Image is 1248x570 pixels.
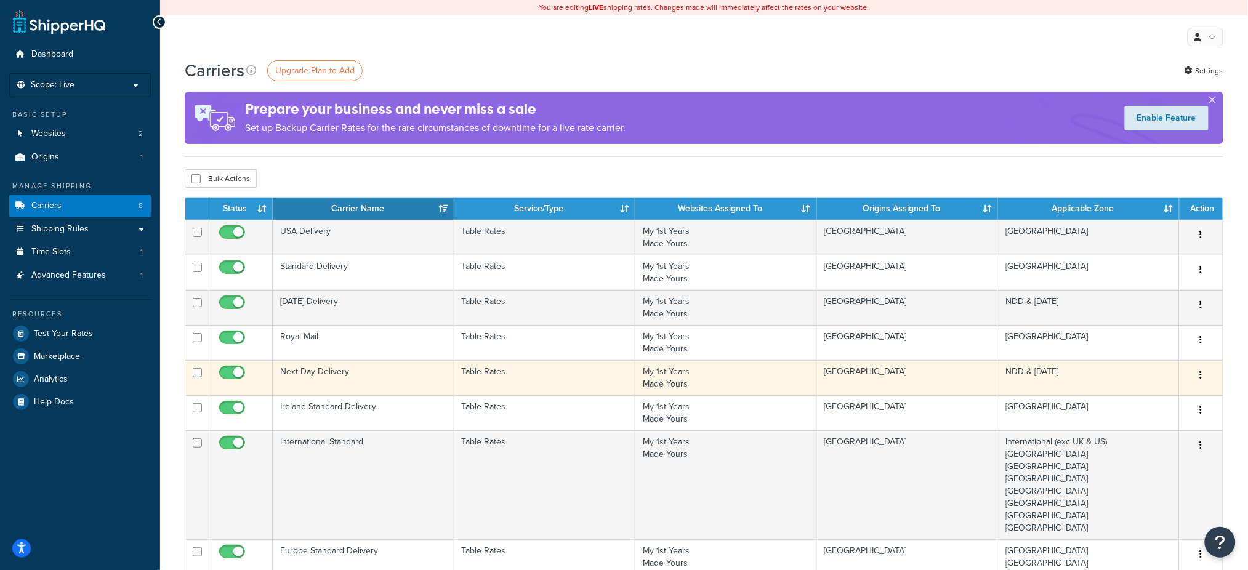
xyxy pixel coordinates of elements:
[140,270,143,281] span: 1
[34,374,68,385] span: Analytics
[9,43,151,66] a: Dashboard
[273,325,454,360] td: Royal Mail
[9,146,151,169] a: Origins 1
[454,255,636,290] td: Table Rates
[817,198,999,220] th: Origins Assigned To: activate to sort column ascending
[185,58,244,82] h1: Carriers
[34,351,80,362] span: Marketplace
[185,92,245,144] img: ad-rules-rateshop-fe6ec290ccb7230408bd80ed9643f0289d75e0ffd9eb532fc0e269fcd187b520.png
[1185,62,1223,79] a: Settings
[1125,106,1209,130] a: Enable Feature
[140,247,143,257] span: 1
[9,309,151,319] div: Resources
[31,247,71,257] span: Time Slots
[635,290,817,325] td: My 1st Years Made Yours
[9,146,151,169] li: Origins
[454,198,636,220] th: Service/Type: activate to sort column ascending
[817,395,999,430] td: [GEOGRAPHIC_DATA]
[139,129,143,139] span: 2
[275,64,355,77] span: Upgrade Plan to Add
[9,264,151,287] a: Advanced Features 1
[185,169,257,188] button: Bulk Actions
[273,198,454,220] th: Carrier Name: activate to sort column ascending
[998,430,1180,539] td: International (exc UK & US) [GEOGRAPHIC_DATA] [GEOGRAPHIC_DATA] [GEOGRAPHIC_DATA] [GEOGRAPHIC_DAT...
[817,255,999,290] td: [GEOGRAPHIC_DATA]
[454,360,636,395] td: Table Rates
[635,430,817,539] td: My 1st Years Made Yours
[998,360,1180,395] td: NDD & [DATE]
[9,122,151,145] a: Websites 2
[9,391,151,413] a: Help Docs
[635,198,817,220] th: Websites Assigned To: activate to sort column ascending
[31,80,74,90] span: Scope: Live
[31,201,62,211] span: Carriers
[454,395,636,430] td: Table Rates
[31,152,59,163] span: Origins
[273,220,454,255] td: USA Delivery
[817,430,999,539] td: [GEOGRAPHIC_DATA]
[998,325,1180,360] td: [GEOGRAPHIC_DATA]
[273,255,454,290] td: Standard Delivery
[273,395,454,430] td: Ireland Standard Delivery
[635,360,817,395] td: My 1st Years Made Yours
[9,181,151,191] div: Manage Shipping
[635,395,817,430] td: My 1st Years Made Yours
[9,241,151,263] a: Time Slots 1
[817,325,999,360] td: [GEOGRAPHIC_DATA]
[209,198,273,220] th: Status: activate to sort column ascending
[9,122,151,145] li: Websites
[635,220,817,255] td: My 1st Years Made Yours
[245,119,626,137] p: Set up Backup Carrier Rates for the rare circumstances of downtime for a live rate carrier.
[454,430,636,539] td: Table Rates
[9,195,151,217] li: Carriers
[31,49,73,60] span: Dashboard
[998,220,1180,255] td: [GEOGRAPHIC_DATA]
[31,224,89,235] span: Shipping Rules
[13,9,105,34] a: ShipperHQ Home
[998,255,1180,290] td: [GEOGRAPHIC_DATA]
[589,2,604,13] b: LIVE
[9,368,151,390] a: Analytics
[1205,527,1236,558] button: Open Resource Center
[998,395,1180,430] td: [GEOGRAPHIC_DATA]
[817,290,999,325] td: [GEOGRAPHIC_DATA]
[817,220,999,255] td: [GEOGRAPHIC_DATA]
[31,129,66,139] span: Websites
[635,255,817,290] td: My 1st Years Made Yours
[454,325,636,360] td: Table Rates
[9,218,151,241] a: Shipping Rules
[454,220,636,255] td: Table Rates
[139,201,143,211] span: 8
[998,198,1180,220] th: Applicable Zone: activate to sort column ascending
[998,290,1180,325] td: NDD & [DATE]
[9,323,151,345] a: Test Your Rates
[273,290,454,325] td: [DATE] Delivery
[273,430,454,539] td: International Standard
[273,360,454,395] td: Next Day Delivery
[635,325,817,360] td: My 1st Years Made Yours
[34,397,74,407] span: Help Docs
[31,270,106,281] span: Advanced Features
[1180,198,1223,220] th: Action
[9,264,151,287] li: Advanced Features
[140,152,143,163] span: 1
[9,110,151,120] div: Basic Setup
[9,241,151,263] li: Time Slots
[9,345,151,367] a: Marketplace
[34,329,93,339] span: Test Your Rates
[267,60,363,81] a: Upgrade Plan to Add
[9,195,151,217] a: Carriers 8
[454,290,636,325] td: Table Rates
[245,99,626,119] h4: Prepare your business and never miss a sale
[817,360,999,395] td: [GEOGRAPHIC_DATA]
